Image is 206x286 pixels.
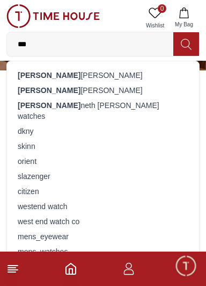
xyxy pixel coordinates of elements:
a: Home [64,262,77,275]
div: [PERSON_NAME] [8,80,206,91]
em: Back [5,5,27,27]
div: [PERSON_NAME] [13,68,193,83]
button: My Bag [168,4,200,32]
div: Chat Widget [174,254,198,278]
img: Profile picture of Zoe [30,7,48,25]
strong: [PERSON_NAME] [18,101,80,110]
div: orient [13,154,193,169]
strong: [PERSON_NAME] [18,86,80,95]
div: New Enquiry [20,151,85,170]
div: [PERSON_NAME] [54,11,146,22]
div: Request a callback [9,201,98,220]
span: Services [97,154,131,167]
div: westend watch [13,199,193,214]
span: Hello! I'm your Time House Watches Support Assistant. How can I assist you [DATE]? [16,101,161,136]
div: citizen [13,184,193,199]
div: skinn [13,139,193,154]
span: My Bag [171,20,197,28]
div: slazenger [13,169,193,184]
span: Wishlist [142,22,168,30]
div: neth [PERSON_NAME] watches [13,98,193,124]
div: mens_watches [13,244,193,259]
div: mens_eyewear [13,229,193,244]
div: Track your Shipment [104,201,201,220]
span: Nearest Store Locator [106,179,194,192]
span: Exchanges [150,154,194,167]
span: Request a callback [16,204,91,217]
span: 0 [158,4,166,13]
span: New Enquiry [27,154,78,167]
strong: [PERSON_NAME] [18,71,80,80]
div: dkny [13,124,193,139]
div: Services [90,151,138,170]
div: [PERSON_NAME] [13,83,193,98]
span: 12:01 PM [141,132,168,139]
div: Nearest Store Locator [99,176,201,195]
div: Exchanges [143,151,201,170]
div: west end watch co [13,214,193,229]
span: Track your Shipment [111,204,194,217]
a: 0Wishlist [142,4,168,32]
img: ... [6,4,100,28]
em: Minimize [179,5,201,27]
